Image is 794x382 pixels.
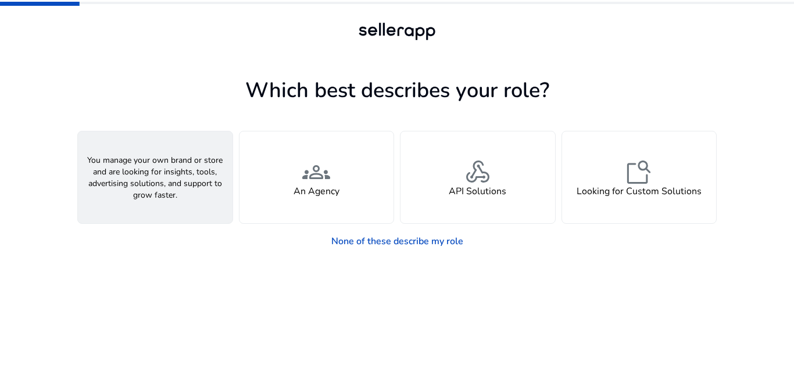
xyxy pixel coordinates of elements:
span: groups [302,158,330,186]
span: feature_search [625,158,653,186]
button: webhookAPI Solutions [400,131,556,224]
button: groupsAn Agency [239,131,395,224]
button: You manage your own brand or store and are looking for insights, tools, advertising solutions, an... [77,131,233,224]
h4: An Agency [294,186,339,197]
button: feature_searchLooking for Custom Solutions [561,131,717,224]
span: webhook [464,158,492,186]
h1: Which best describes your role? [77,78,717,103]
h4: Looking for Custom Solutions [577,186,702,197]
a: None of these describe my role [322,230,473,253]
h4: API Solutions [449,186,506,197]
